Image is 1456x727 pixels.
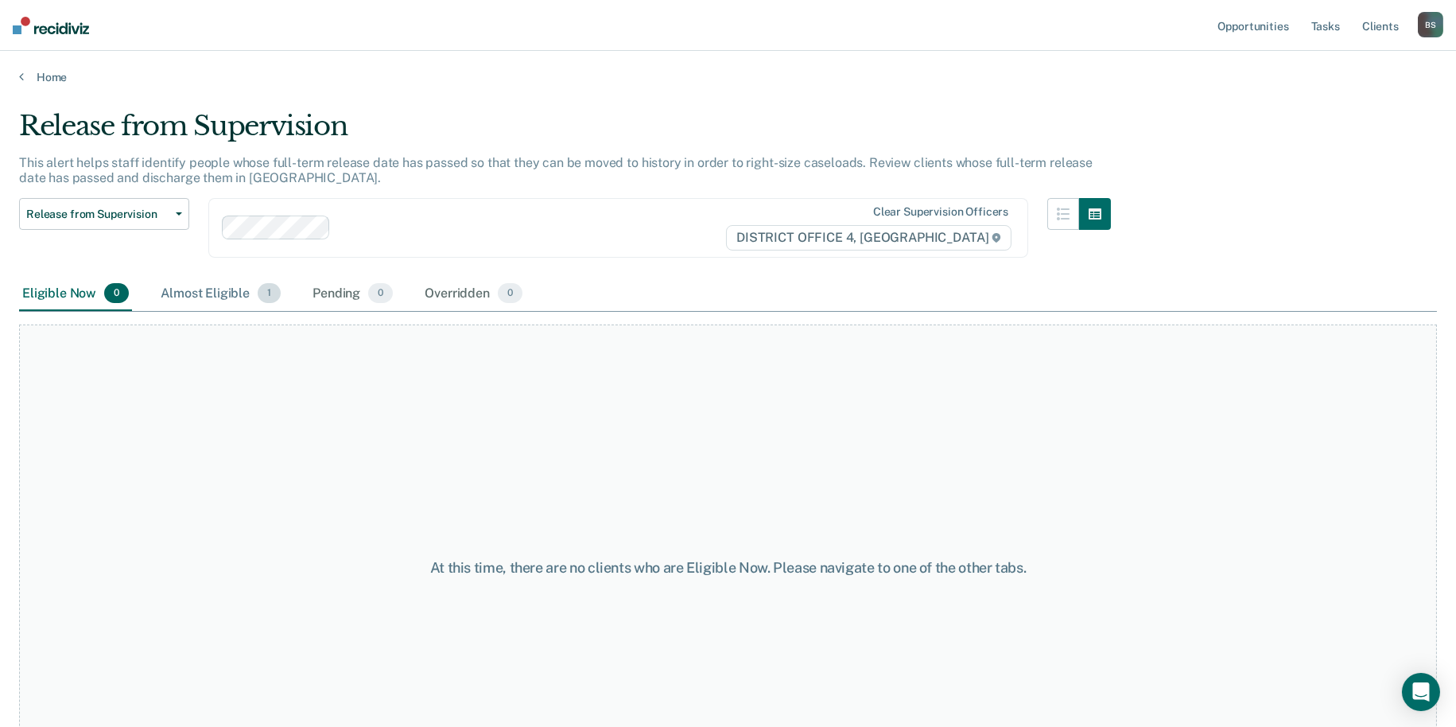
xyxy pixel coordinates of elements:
[421,277,526,312] div: Overridden0
[368,283,393,304] span: 0
[1418,12,1443,37] button: BS
[104,283,129,304] span: 0
[374,559,1082,577] div: At this time, there are no clients who are Eligible Now. Please navigate to one of the other tabs.
[726,225,1011,251] span: DISTRICT OFFICE 4, [GEOGRAPHIC_DATA]
[1418,12,1443,37] div: B S
[19,155,1093,185] p: This alert helps staff identify people whose full-term release date has passed so that they can b...
[19,277,132,312] div: Eligible Now0
[19,110,1111,155] div: Release from Supervision
[13,17,89,34] img: Recidiviz
[26,208,169,221] span: Release from Supervision
[498,283,522,304] span: 0
[258,283,281,304] span: 1
[19,198,189,230] button: Release from Supervision
[1402,673,1440,711] div: Open Intercom Messenger
[309,277,396,312] div: Pending0
[19,70,1437,84] a: Home
[873,205,1008,219] div: Clear supervision officers
[157,277,284,312] div: Almost Eligible1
